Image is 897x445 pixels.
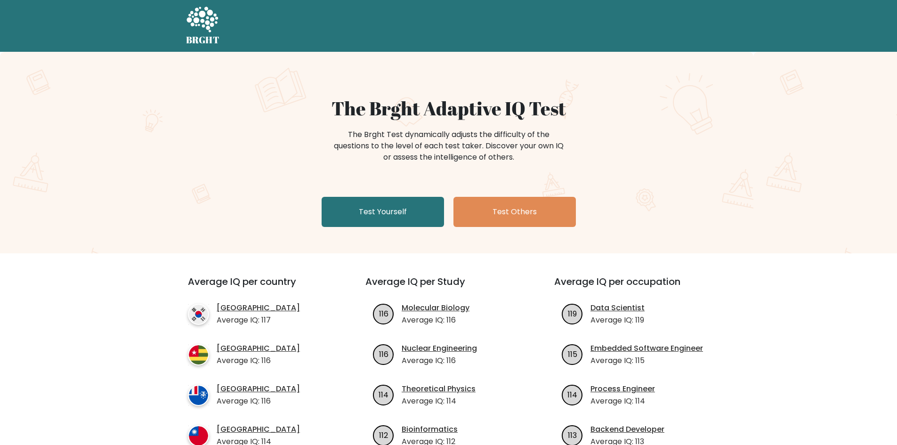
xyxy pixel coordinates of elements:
[590,315,645,326] p: Average IQ: 119
[186,4,220,48] a: BRGHT
[590,343,703,354] a: Embedded Software Engineer
[322,197,444,227] a: Test Yourself
[188,276,331,299] h3: Average IQ per country
[402,424,458,435] a: Bioinformatics
[188,385,209,406] img: country
[590,302,645,314] a: Data Scientist
[568,308,577,319] text: 119
[217,315,300,326] p: Average IQ: 117
[217,302,300,314] a: [GEOGRAPHIC_DATA]
[379,389,388,400] text: 114
[402,315,469,326] p: Average IQ: 116
[402,355,477,366] p: Average IQ: 116
[453,197,576,227] a: Test Others
[590,396,655,407] p: Average IQ: 114
[402,302,469,314] a: Molecular Biology
[188,344,209,365] img: country
[568,348,577,359] text: 115
[217,424,300,435] a: [GEOGRAPHIC_DATA]
[402,383,476,395] a: Theoretical Physics
[188,304,209,325] img: country
[217,383,300,395] a: [GEOGRAPHIC_DATA]
[590,355,703,366] p: Average IQ: 115
[219,97,679,120] h1: The Brght Adaptive IQ Test
[402,343,477,354] a: Nuclear Engineering
[402,396,476,407] p: Average IQ: 114
[186,34,220,46] h5: BRGHT
[379,308,388,319] text: 116
[590,424,664,435] a: Backend Developer
[217,355,300,366] p: Average IQ: 116
[567,389,577,400] text: 114
[365,276,532,299] h3: Average IQ per Study
[331,129,566,163] div: The Brght Test dynamically adjusts the difficulty of the questions to the level of each test take...
[217,343,300,354] a: [GEOGRAPHIC_DATA]
[554,276,720,299] h3: Average IQ per occupation
[217,396,300,407] p: Average IQ: 116
[568,429,577,440] text: 113
[590,383,655,395] a: Process Engineer
[379,348,388,359] text: 116
[379,429,388,440] text: 112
